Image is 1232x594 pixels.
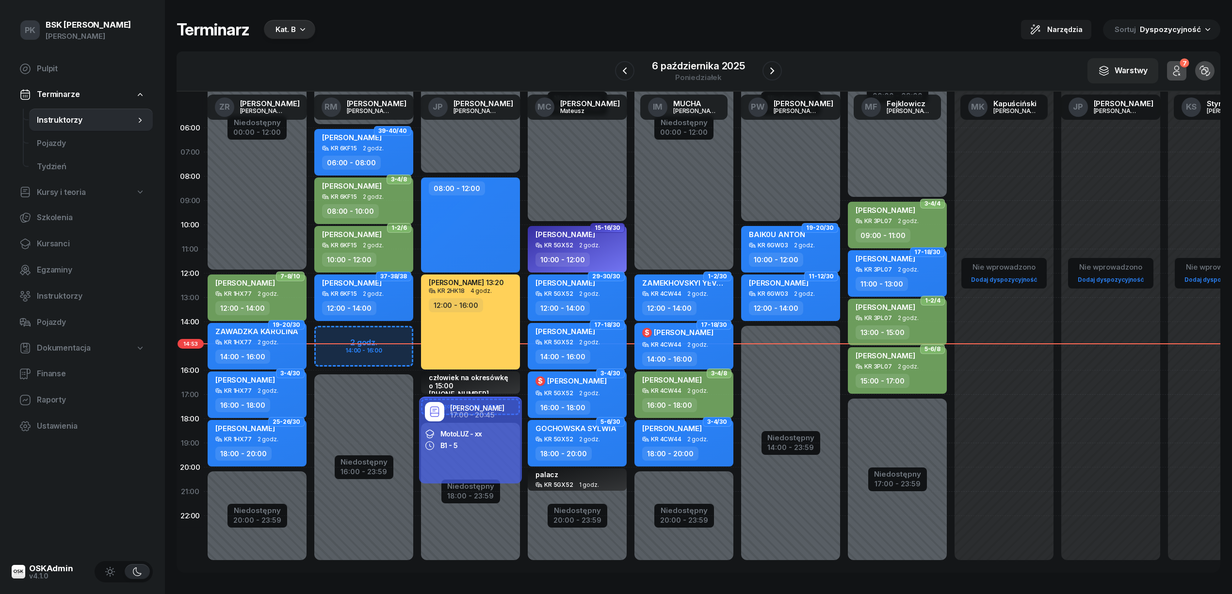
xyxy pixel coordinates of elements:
div: KR 5GX52 [544,339,573,345]
a: Dodaj dyspozycyjność [1074,274,1148,285]
img: logo-xs@2x.png [12,565,25,578]
span: 3-4/8 [711,372,727,374]
a: Tydzień [29,155,153,178]
span: $ [538,378,543,385]
span: ZAWADZKA KAROLINA [215,327,298,336]
div: KR 1HX77 [224,436,252,442]
button: Niedostępny14:00 - 23:59 [767,432,814,453]
span: Raporty [37,394,145,406]
div: 19:00 [177,431,204,455]
span: 1-2/4 [925,300,940,302]
span: Kursanci [37,238,145,250]
span: [PERSON_NAME] [547,376,607,385]
span: [PERSON_NAME] [654,328,713,337]
a: MC[PERSON_NAME]Mateusz [527,95,628,120]
span: Pulpit [37,63,145,75]
div: 16:00 - 18:00 [642,398,697,412]
div: KR 5GX52 [544,290,573,297]
div: 21:00 [177,480,204,504]
div: 20:00 [177,455,204,480]
a: RM[PERSON_NAME][PERSON_NAME] [314,95,414,120]
div: 12:00 - 14:00 [322,301,376,315]
button: Niedostępny20:00 - 23:59 [233,505,281,526]
span: 2 godz. [898,315,919,321]
span: PW [751,103,765,111]
div: KR 5GX52 [544,242,573,248]
div: człowiek na okresówkę o 15:00 [PHONE_NUMBER] [429,373,514,399]
div: [PERSON_NAME] [993,108,1040,114]
div: 14:00 - 23:59 [767,441,814,451]
span: 3-4/4 [924,203,940,205]
span: [PERSON_NAME] [856,206,915,215]
span: Szkolenia [37,211,145,224]
div: 12:00 - 14:00 [215,301,270,315]
a: Pulpit [12,57,153,80]
div: 08:00 [177,164,204,189]
span: 37-38/38 [380,275,407,277]
div: [PERSON_NAME] [454,100,513,107]
span: 2 godz. [258,387,278,394]
span: [PERSON_NAME] [642,424,702,433]
div: palacz [535,470,558,479]
span: 39-40/40 [378,130,407,132]
span: 2 godz. [898,363,919,370]
div: Niedostępny [233,119,281,126]
span: JP [433,103,443,111]
a: JP[PERSON_NAME][PERSON_NAME] [1061,95,1161,120]
span: Tydzień [37,161,145,173]
div: KR 5GX52 [544,390,573,396]
a: Pojazdy [29,132,153,155]
div: KR 6GW03 [758,290,788,297]
span: [PERSON_NAME] [642,375,702,385]
span: 4 godz. [470,288,492,294]
div: Niedostępny [233,507,281,514]
div: 12:00 - 14:00 [642,301,697,315]
span: 5-6/30 [600,421,620,423]
div: 12:00 - 14:00 [535,301,590,315]
span: 2 godz. [258,339,278,346]
div: Niedostępny [660,119,708,126]
div: [PERSON_NAME] [240,100,300,107]
div: 08:00 - 10:00 [322,204,379,218]
div: [PERSON_NAME] [454,108,500,114]
div: KR 6KF15 [331,242,357,248]
button: Warstwy [1087,58,1158,83]
span: 19-20/30 [273,324,300,326]
span: [PERSON_NAME] [322,133,382,142]
h1: Terminarz [177,21,249,38]
div: Kat. B [276,24,296,35]
button: Narzędzia [1021,20,1091,39]
div: 09:00 [177,189,204,213]
button: Niedostępny00:00 - 12:00 [660,117,708,138]
span: [PERSON_NAME] [215,424,275,433]
a: MKKapuściński[PERSON_NAME] [960,95,1048,120]
span: [PERSON_NAME] [535,230,595,239]
div: 20:00 - 23:59 [660,514,708,524]
a: Instruktorzy [29,109,153,132]
div: [PERSON_NAME] [240,108,287,114]
span: 3-4/8 [391,178,407,180]
div: 10:00 - 12:00 [322,253,376,267]
span: 1 godz. [579,482,599,488]
a: Instruktorzy [12,285,153,308]
button: 7 [1167,61,1186,80]
div: 14:00 - 16:00 [642,352,697,366]
a: Terminarze [12,83,153,106]
div: 18:00 - 20:00 [642,447,698,461]
div: Niedostępny [447,482,494,490]
div: Fejklowicz [887,100,933,107]
div: 16:00 - 23:59 [340,466,388,476]
span: 2 godz. [363,193,384,200]
div: KR 3PL07 [864,266,892,273]
button: Nie wprowadzonoDodaj dyspozycyjność [1074,259,1148,288]
div: KR 6GW03 [758,242,788,248]
span: [PERSON_NAME] [535,327,595,336]
div: Niedostępny [553,507,601,514]
span: 2 godz. [687,436,708,443]
div: 16:00 - 18:00 [535,401,590,415]
div: KR 4CW44 [651,341,681,348]
span: 14:53 [178,339,204,349]
a: Szkolenia [12,206,153,229]
div: [PERSON_NAME] [673,108,720,114]
div: 14:00 [177,310,204,334]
